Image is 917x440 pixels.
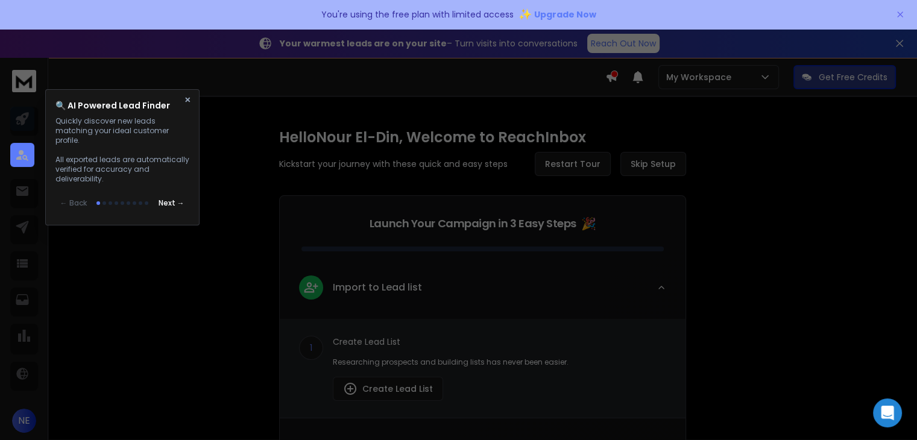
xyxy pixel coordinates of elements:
[343,382,358,396] img: lead
[591,37,656,49] p: Reach Out Now
[873,398,902,427] div: Open Intercom Messenger
[535,152,611,176] button: Restart Tour
[55,116,189,184] p: Quickly discover new leads matching your ideal customer profile. All exported leads are automatic...
[534,8,596,20] span: Upgrade Now
[279,158,508,170] p: Kickstart your journey with these quick and easy steps
[793,65,896,89] button: Get Free Credits
[303,280,319,295] img: lead
[299,336,323,360] div: 1
[518,2,596,27] button: ✨Upgrade Now
[518,6,532,23] span: ✨
[280,319,685,418] div: leadImport to Lead list
[819,71,887,83] p: Get Free Credits
[280,37,578,49] p: – Turn visits into conversations
[620,152,686,176] button: Skip Setup
[12,70,36,92] img: logo
[279,128,686,147] h1: Hello Nour El-Din , Welcome to ReachInbox
[333,280,422,295] p: Import to Lead list
[333,357,666,367] p: Researching prospects and building lists has never been easier.
[333,336,666,348] p: Create Lead List
[12,409,36,433] button: NE
[666,71,736,83] p: My Workspace
[333,377,443,401] button: Create Lead List
[280,266,685,319] button: leadImport to Lead list
[184,95,192,105] button: ×
[55,99,170,112] h4: 🔍 AI Powered Lead Finder
[587,34,660,53] a: Reach Out Now
[370,215,576,232] p: Launch Your Campaign in 3 Easy Steps
[280,37,447,49] strong: Your warmest leads are on your site
[581,215,596,232] span: 🎉
[321,8,514,20] p: You're using the free plan with limited access
[631,158,676,170] span: Skip Setup
[154,191,189,215] button: Next →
